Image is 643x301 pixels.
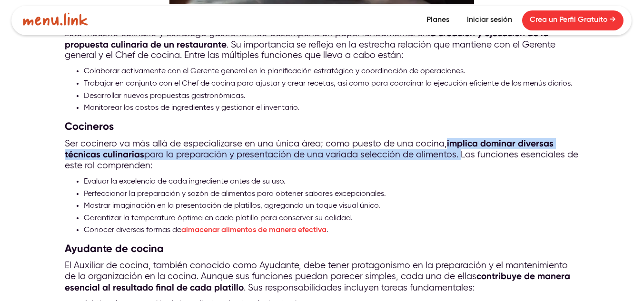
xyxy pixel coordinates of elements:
a: Planes [419,10,457,30]
a: Crea un Perfil Gratuito → [522,10,623,30]
p: Ser cocinero va más allá de especializarse en una única área; como puesto de una cocina, para la ... [65,138,579,171]
h3: Cocineros [65,119,579,134]
li: Colaborar activamente con el Gerente general en la planificación estratégica y coordinación de op... [84,66,579,78]
a: Iniciar sesión [459,10,520,30]
li: Monitorear los costos de ingredientes y gestionar el inventario. [84,102,579,115]
li: Mostrar imaginación en la presentación de platillos, agregando un toque visual único. [84,200,579,213]
li: Conocer diversas formas de . [84,224,579,237]
p: El Auxiliar de cocina, también conocido como Ayudante, debe tener protagonismo en la preparación ... [65,261,579,293]
a: almacenar alimentos de manera efectiva [181,226,326,234]
strong: implica dominar diversas técnicas culinarias [65,138,554,160]
li: Evaluar la excelencia de cada ingrediente antes de su uso. [84,176,579,188]
strong: contribuye de manera esencial al resultado final de cada platillo [65,271,570,292]
strong: la creación y ejecución de la propuesta culinaria de un restaurante [65,28,549,49]
li: Perfeccionar la preparación y sazón de alimentos para obtener sabores excepcionales. [84,188,579,201]
li: Desarrollar nuevas propuestas gastronómicas. [84,90,579,103]
p: Este maestro culinario y estratega gastronómico desempeña un papel fundamental en . Su importanci... [65,28,579,61]
h3: Ayudante de cocina [65,242,579,256]
li: Trabajar en conjunto con el Chef de cocina para ajustar y crear recetas, así como para coordinar ... [84,78,579,90]
li: Garantizar la temperatura óptima en cada platillo para conservar su calidad. [84,213,579,225]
